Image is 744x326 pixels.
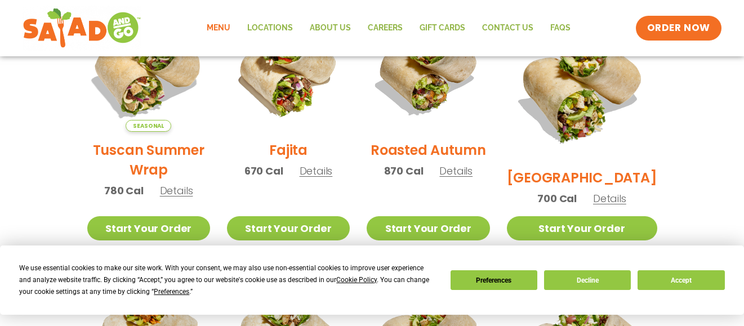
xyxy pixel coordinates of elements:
[239,15,301,41] a: Locations
[23,6,141,51] img: new-SAG-logo-768×292
[542,15,579,41] a: FAQs
[198,15,239,41] a: Menu
[638,270,724,290] button: Accept
[384,163,424,178] span: 870 Cal
[244,163,283,178] span: 670 Cal
[593,191,626,206] span: Details
[507,9,657,159] img: Product photo for BBQ Ranch Wrap
[544,270,631,290] button: Decline
[198,15,579,41] nav: Menu
[19,262,436,298] div: We use essential cookies to make our site work. With your consent, we may also use non-essential ...
[439,164,473,178] span: Details
[411,15,474,41] a: GIFT CARDS
[537,191,577,206] span: 700 Cal
[474,15,542,41] a: Contact Us
[300,164,333,178] span: Details
[647,21,710,35] span: ORDER NOW
[359,15,411,41] a: Careers
[227,9,350,132] img: Product photo for Fajita Wrap
[451,270,537,290] button: Preferences
[507,216,657,240] a: Start Your Order
[336,276,377,284] span: Cookie Policy
[367,216,489,240] a: Start Your Order
[367,9,489,132] img: Product photo for Roasted Autumn Wrap
[104,183,144,198] span: 780 Cal
[301,15,359,41] a: About Us
[269,140,308,160] h2: Fajita
[160,184,193,198] span: Details
[636,16,721,41] a: ORDER NOW
[126,120,171,132] span: Seasonal
[227,216,350,240] a: Start Your Order
[371,140,486,160] h2: Roasted Autumn
[87,140,210,180] h2: Tuscan Summer Wrap
[507,168,657,187] h2: [GEOGRAPHIC_DATA]
[154,288,189,296] span: Preferences
[87,216,210,240] a: Start Your Order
